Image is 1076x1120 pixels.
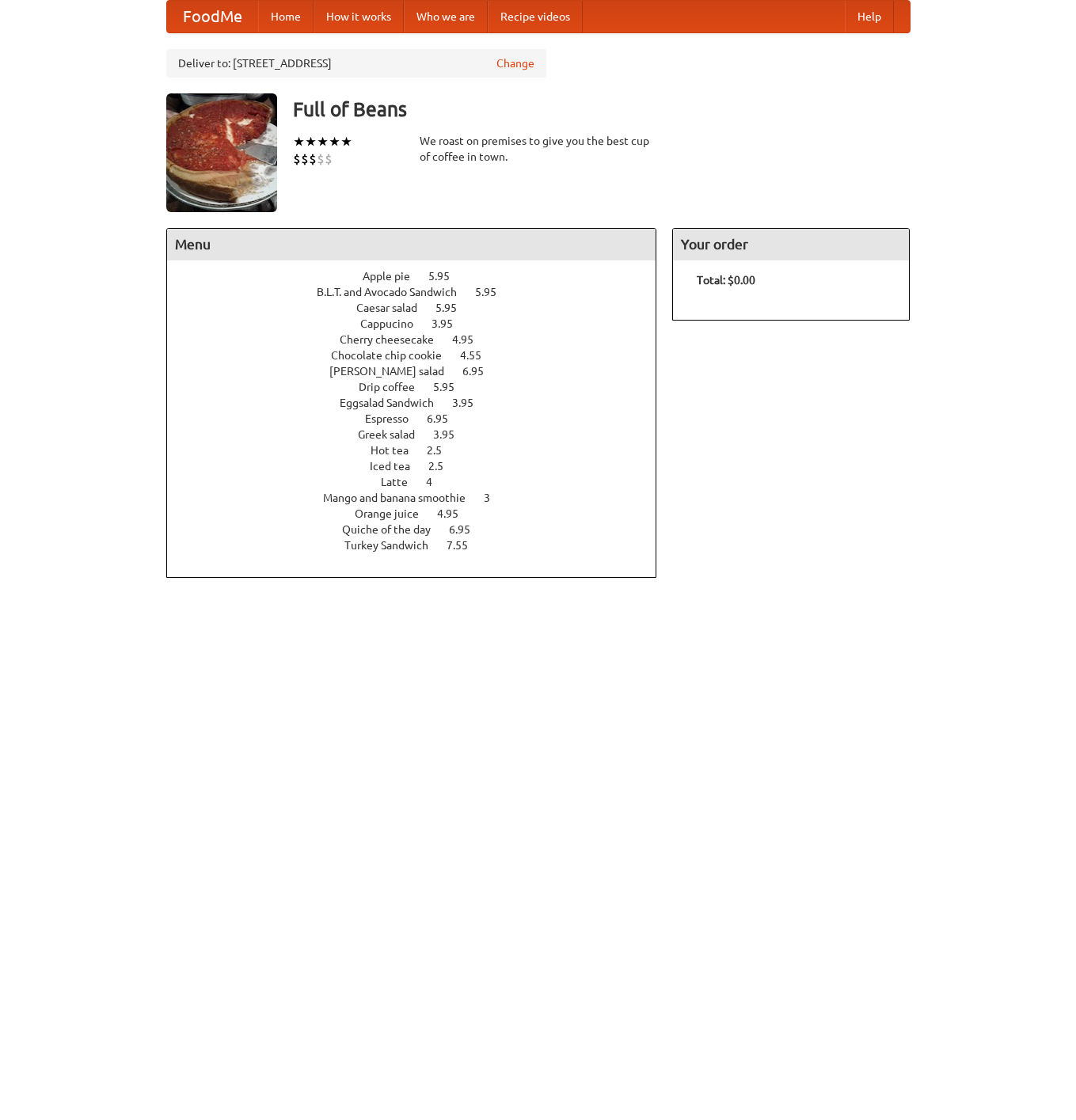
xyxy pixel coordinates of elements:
a: B.L.T. and Avocado Sandwich 5.95 [317,286,526,298]
span: Turkey Sandwich [344,539,444,552]
li: $ [293,150,301,168]
li: ★ [340,133,352,150]
li: $ [317,150,325,168]
span: 6.95 [449,523,486,536]
h4: Menu [167,229,656,260]
a: Turkey Sandwich 7.55 [344,539,497,552]
span: 4.55 [460,349,497,362]
span: 6.95 [427,412,464,425]
span: Cherry cheesecake [340,333,450,346]
span: Orange juice [355,507,435,520]
li: ★ [317,133,329,150]
li: $ [325,150,333,168]
a: Recipe videos [488,1,583,32]
li: ★ [329,133,340,150]
a: Hot tea 2.5 [371,444,471,457]
a: Mango and banana smoothie 3 [323,492,519,504]
span: 7.55 [447,539,484,552]
a: Iced tea 2.5 [370,460,473,473]
span: Espresso [365,412,424,425]
img: angular.jpg [166,93,277,212]
span: Iced tea [370,460,426,473]
span: Cappucino [360,317,429,330]
a: Cappucino 3.95 [360,317,482,330]
span: 4 [426,476,448,488]
span: Mango and banana smoothie [323,492,481,504]
span: Eggsalad Sandwich [340,397,450,409]
span: 3.95 [432,317,469,330]
a: Caesar salad 5.95 [356,302,486,314]
span: Chocolate chip cookie [331,349,458,362]
span: Drip coffee [359,381,431,393]
span: 3.95 [433,428,470,441]
a: Drip coffee 5.95 [359,381,484,393]
a: Greek salad 3.95 [358,428,484,441]
li: $ [301,150,309,168]
span: 2.5 [428,460,459,473]
a: Quiche of the day 6.95 [342,523,500,536]
span: Apple pie [363,270,426,283]
span: 3.95 [452,397,489,409]
li: ★ [305,133,317,150]
span: Latte [381,476,424,488]
a: Latte 4 [381,476,462,488]
h4: Your order [673,229,909,260]
span: 5.95 [428,270,466,283]
b: Total: $0.00 [697,274,755,287]
a: Orange juice 4.95 [355,507,488,520]
span: Hot tea [371,444,424,457]
span: [PERSON_NAME] salad [329,365,460,378]
span: 4.95 [452,333,489,346]
span: 6.95 [462,365,500,378]
a: Change [496,55,534,71]
a: Chocolate chip cookie 4.55 [331,349,511,362]
a: Help [845,1,894,32]
span: 5.95 [435,302,473,314]
a: Apple pie 5.95 [363,270,479,283]
a: [PERSON_NAME] salad 6.95 [329,365,513,378]
span: 2.5 [427,444,458,457]
span: 5.95 [433,381,470,393]
span: 3 [484,492,506,504]
a: Home [258,1,314,32]
li: ★ [293,133,305,150]
span: B.L.T. and Avocado Sandwich [317,286,473,298]
a: FoodMe [167,1,258,32]
a: Espresso 6.95 [365,412,477,425]
h3: Full of Beans [293,93,911,125]
a: Eggsalad Sandwich 3.95 [340,397,503,409]
span: Quiche of the day [342,523,447,536]
span: Caesar salad [356,302,433,314]
div: We roast on premises to give you the best cup of coffee in town. [420,133,657,165]
li: $ [309,150,317,168]
span: 5.95 [475,286,512,298]
span: 4.95 [437,507,474,520]
span: Greek salad [358,428,431,441]
a: Who we are [404,1,488,32]
a: Cherry cheesecake 4.95 [340,333,503,346]
div: Deliver to: [STREET_ADDRESS] [166,49,546,78]
a: How it works [314,1,404,32]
